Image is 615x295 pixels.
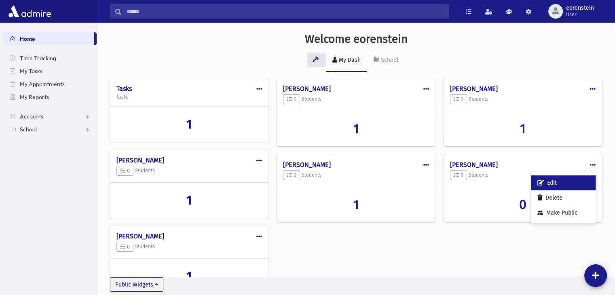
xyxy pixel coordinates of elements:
[20,93,49,101] span: My Reports
[122,4,449,19] input: Search
[520,121,526,136] span: 1
[283,161,429,169] h4: [PERSON_NAME]
[20,80,65,88] span: My Appointments
[531,175,596,190] button: Edit
[353,121,359,136] span: 1
[566,5,594,11] span: eorenstein
[450,121,596,136] a: 1
[283,170,429,181] h5: Students
[3,32,94,45] a: Home
[3,123,97,136] a: School
[116,232,262,240] h4: [PERSON_NAME]
[287,172,296,178] span: 0
[116,268,262,284] a: 1
[450,170,467,181] button: 0
[116,116,262,132] a: 1
[116,242,133,252] button: 0
[531,205,596,220] button: Make Public
[120,168,130,174] span: 0
[450,94,596,105] h5: Students
[186,116,192,132] span: 1
[3,91,97,103] a: My Reports
[116,166,262,176] h5: Students
[450,170,596,181] h5: Students
[283,85,429,93] h4: [PERSON_NAME]
[283,197,429,212] a: 1
[3,110,97,123] a: Accounts
[566,11,594,18] span: User
[283,121,429,136] a: 1
[337,57,361,63] div: My Dash
[454,172,463,178] span: 0
[305,32,408,46] h3: Welcome eorenstein
[454,96,463,102] span: 0
[20,55,56,62] span: Time Tracking
[186,192,192,208] span: 1
[6,3,53,19] img: AdmirePro
[3,52,97,65] a: Time Tracking
[283,94,429,105] h5: Students
[110,277,163,292] button: Public Widgets
[120,244,130,250] span: 0
[186,268,192,284] span: 1
[283,94,300,105] button: 0
[3,78,97,91] a: My Appointments
[20,126,37,133] span: School
[379,57,398,63] div: School
[531,190,596,205] button: Delete
[3,65,97,78] a: My Tasks
[326,49,367,72] a: My Dash
[116,166,133,176] button: 0
[116,192,262,208] a: 1
[367,49,405,72] a: School
[20,113,43,120] span: Accounts
[450,197,596,212] a: 0
[519,197,526,212] span: 0
[20,35,35,42] span: Home
[116,85,262,93] h4: Tasks
[450,94,467,105] button: 0
[283,170,300,181] button: 0
[116,242,262,252] h5: Students
[450,161,596,169] h4: [PERSON_NAME]
[287,96,296,102] span: 0
[20,67,42,75] span: My Tasks
[450,85,596,93] h4: [PERSON_NAME]
[353,197,359,212] span: 1
[116,94,262,100] h5: Tasks
[116,156,262,164] h4: [PERSON_NAME]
